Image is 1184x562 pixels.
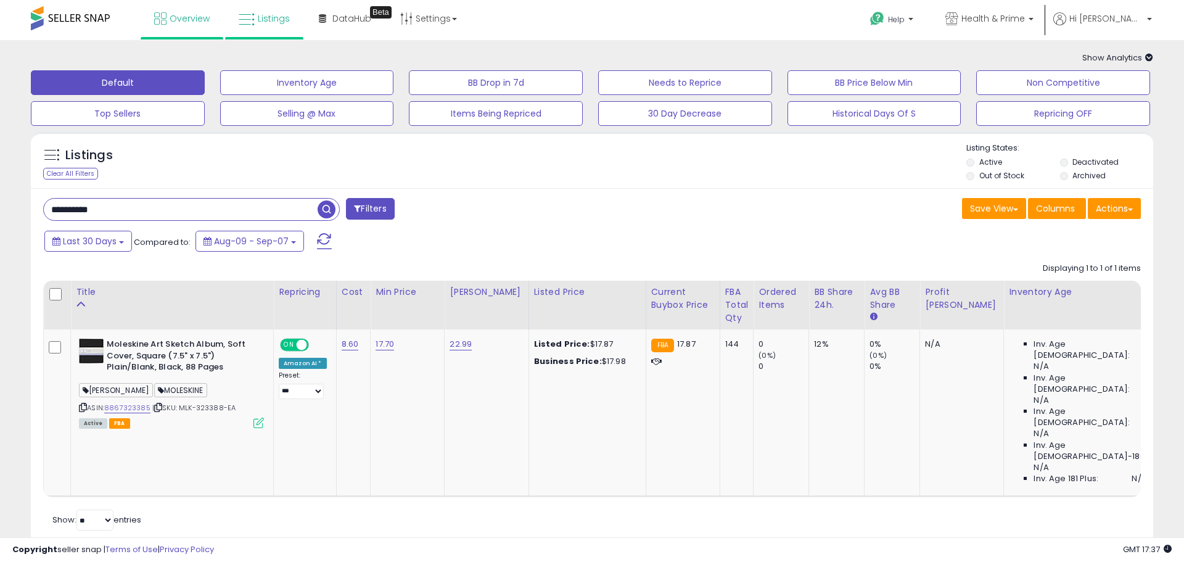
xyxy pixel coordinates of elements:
[79,339,104,363] img: 41uEacExBEL._SL40_.jpg
[925,286,998,312] div: Profit [PERSON_NAME]
[962,198,1026,219] button: Save View
[1034,339,1146,361] span: Inv. Age [DEMOGRAPHIC_DATA]:
[651,286,715,312] div: Current Buybox Price
[195,231,304,252] button: Aug-09 - Sep-07
[1132,473,1146,484] span: N/A
[44,231,132,252] button: Last 30 Days
[170,12,210,25] span: Overview
[961,12,1025,25] span: Health & Prime
[888,14,905,25] span: Help
[342,286,366,299] div: Cost
[534,355,602,367] b: Business Price:
[31,70,205,95] button: Default
[220,101,394,126] button: Selling @ Max
[104,403,150,413] a: 8867323385
[925,339,994,350] div: N/A
[1088,198,1141,219] button: Actions
[1034,473,1098,484] span: Inv. Age 181 Plus:
[814,339,855,350] div: 12%
[160,543,214,555] a: Privacy Policy
[976,70,1150,95] button: Non Competitive
[79,383,153,397] span: [PERSON_NAME]
[1053,12,1152,40] a: Hi [PERSON_NAME]
[758,350,776,360] small: (0%)
[1034,395,1048,406] span: N/A
[79,339,264,427] div: ASIN:
[376,338,394,350] a: 17.70
[1034,406,1146,428] span: Inv. Age [DEMOGRAPHIC_DATA]:
[725,286,749,324] div: FBA Total Qty
[534,338,590,350] b: Listed Price:
[1123,543,1172,555] span: 2025-10-8 17:37 GMT
[214,235,289,247] span: Aug-09 - Sep-07
[758,361,808,372] div: 0
[107,339,257,376] b: Moleskine Art Sketch Album, Soft Cover, Square (7.5" x 7.5") Plain/Blank, Black, 88 Pages
[346,198,394,220] button: Filters
[787,70,961,95] button: BB Price Below Min
[65,147,113,164] h5: Listings
[220,70,394,95] button: Inventory Age
[409,70,583,95] button: BB Drop in 7d
[869,339,919,350] div: 0%
[281,340,297,350] span: ON
[1043,263,1141,275] div: Displaying 1 to 1 of 1 items
[12,544,214,556] div: seller snap | |
[598,70,772,95] button: Needs to Reprice
[1082,52,1153,64] span: Show Analytics
[869,361,919,372] div: 0%
[534,286,641,299] div: Listed Price
[109,418,130,429] span: FBA
[1009,286,1151,299] div: Inventory Age
[1034,361,1048,372] span: N/A
[651,339,674,352] small: FBA
[976,101,1150,126] button: Repricing OFF
[376,286,439,299] div: Min Price
[105,543,158,555] a: Terms of Use
[979,170,1024,181] label: Out of Stock
[134,236,191,248] span: Compared to:
[758,286,804,312] div: Ordered Items
[279,358,327,369] div: Amazon AI *
[677,338,696,350] span: 17.87
[1034,373,1146,395] span: Inv. Age [DEMOGRAPHIC_DATA]:
[1028,198,1086,219] button: Columns
[787,101,961,126] button: Historical Days Of S
[152,403,236,413] span: | SKU: MLK-323388-EA
[814,286,859,312] div: BB Share 24h.
[979,157,1002,167] label: Active
[450,286,523,299] div: [PERSON_NAME]
[869,312,877,323] small: Avg BB Share.
[1034,428,1048,439] span: N/A
[534,339,636,350] div: $17.87
[1036,202,1075,215] span: Columns
[79,418,107,429] span: All listings currently available for purchase on Amazon
[258,12,290,25] span: Listings
[1069,12,1143,25] span: Hi [PERSON_NAME]
[12,543,57,555] strong: Copyright
[1072,170,1106,181] label: Archived
[450,338,472,350] a: 22.99
[342,338,359,350] a: 8.60
[154,383,207,397] span: MOLESKINE
[869,286,915,312] div: Avg BB Share
[76,286,268,299] div: Title
[31,101,205,126] button: Top Sellers
[1072,157,1119,167] label: Deactivated
[758,339,808,350] div: 0
[279,371,327,399] div: Preset:
[307,340,327,350] span: OFF
[534,356,636,367] div: $17.98
[1034,462,1048,473] span: N/A
[869,350,887,360] small: (0%)
[598,101,772,126] button: 30 Day Decrease
[332,12,371,25] span: DataHub
[52,514,141,526] span: Show: entries
[279,286,331,299] div: Repricing
[370,6,392,19] div: Tooltip anchor
[409,101,583,126] button: Items Being Repriced
[63,235,117,247] span: Last 30 Days
[1034,440,1146,462] span: Inv. Age [DEMOGRAPHIC_DATA]-180:
[860,2,926,40] a: Help
[966,143,1153,154] p: Listing States:
[725,339,744,350] div: 144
